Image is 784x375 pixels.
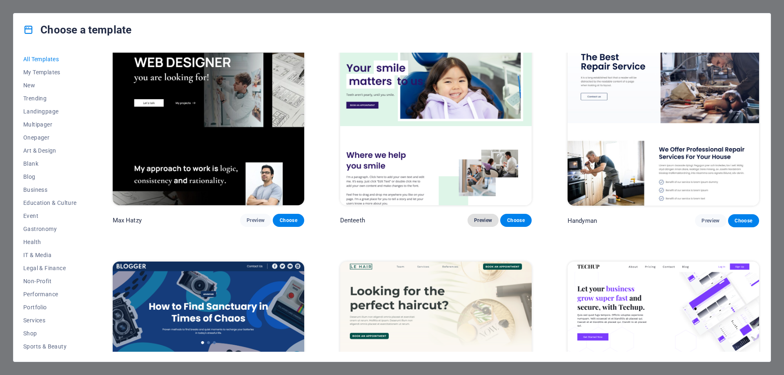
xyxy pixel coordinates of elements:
[23,291,77,297] span: Performance
[247,217,265,224] span: Preview
[23,105,77,118] button: Landingpage
[568,217,597,225] p: Handyman
[23,317,77,324] span: Services
[728,214,759,227] button: Choose
[23,239,77,245] span: Health
[23,118,77,131] button: Multipager
[23,235,77,249] button: Health
[279,217,297,224] span: Choose
[735,217,753,224] span: Choose
[113,216,142,224] p: Max Hatzy
[23,170,77,183] button: Blog
[500,214,531,227] button: Choose
[695,214,726,227] button: Preview
[23,131,77,144] button: Onepager
[23,95,77,102] span: Trending
[23,79,77,92] button: New
[468,214,499,227] button: Preview
[23,147,77,154] span: Art & Design
[23,196,77,209] button: Education & Culture
[507,217,525,224] span: Choose
[23,56,77,62] span: All Templates
[23,340,77,353] button: Sports & Beauty
[23,53,77,66] button: All Templates
[23,157,77,170] button: Blank
[23,82,77,89] span: New
[23,200,77,206] span: Education & Culture
[23,343,77,350] span: Sports & Beauty
[23,327,77,340] button: Shop
[23,265,77,271] span: Legal & Finance
[23,66,77,79] button: My Templates
[23,209,77,222] button: Event
[273,214,304,227] button: Choose
[23,252,77,258] span: IT & Media
[23,23,131,36] h4: Choose a template
[23,108,77,115] span: Landingpage
[23,330,77,337] span: Shop
[23,275,77,288] button: Non-Profit
[474,217,492,224] span: Preview
[23,301,77,314] button: Portfolio
[702,217,719,224] span: Preview
[240,214,271,227] button: Preview
[23,92,77,105] button: Trending
[23,262,77,275] button: Legal & Finance
[23,278,77,284] span: Non-Profit
[23,183,77,196] button: Business
[340,29,532,205] img: Denteeth
[23,134,77,141] span: Onepager
[23,304,77,311] span: Portfolio
[23,160,77,167] span: Blank
[23,288,77,301] button: Performance
[340,216,365,224] p: Denteeth
[113,29,304,205] img: Max Hatzy
[23,121,77,128] span: Multipager
[23,69,77,75] span: My Templates
[568,29,759,205] img: Handyman
[23,249,77,262] button: IT & Media
[23,314,77,327] button: Services
[23,173,77,180] span: Blog
[23,222,77,235] button: Gastronomy
[23,144,77,157] button: Art & Design
[23,213,77,219] span: Event
[23,226,77,232] span: Gastronomy
[23,186,77,193] span: Business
